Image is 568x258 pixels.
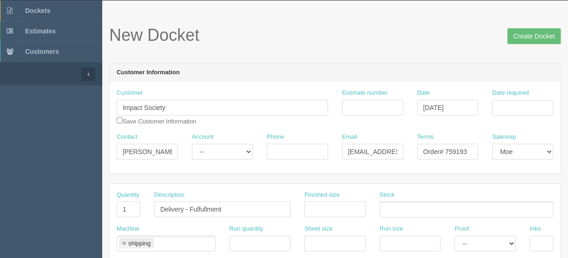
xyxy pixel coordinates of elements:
[128,240,151,246] div: shipping
[25,27,56,35] span: Estimates
[110,64,561,82] header: Customer Information
[117,89,328,126] div: Save Customer Information
[304,225,333,233] label: Sheet size
[530,225,541,233] label: Inks
[342,133,357,142] label: Email
[508,28,561,44] input: Create Docket
[117,225,139,233] label: Machine
[154,191,185,200] label: Description
[25,48,59,55] span: Customers
[117,133,138,142] label: Contact
[230,225,264,233] label: Run quantity
[304,191,340,200] label: Finished size
[109,26,561,45] h1: New Docket
[192,133,214,142] label: Account
[492,133,516,142] label: Salesrep
[342,89,388,97] label: Estimate number
[267,133,284,142] label: Phone
[417,133,434,142] label: Terms
[455,225,469,233] label: Proof
[417,89,430,97] label: Date
[117,100,328,116] input: Enter customer name
[380,191,395,200] label: Stock
[492,89,529,97] label: Date required
[380,225,403,233] label: Run size
[117,89,143,97] label: Customer
[117,191,139,200] label: Quantity
[25,7,50,14] span: Dockets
